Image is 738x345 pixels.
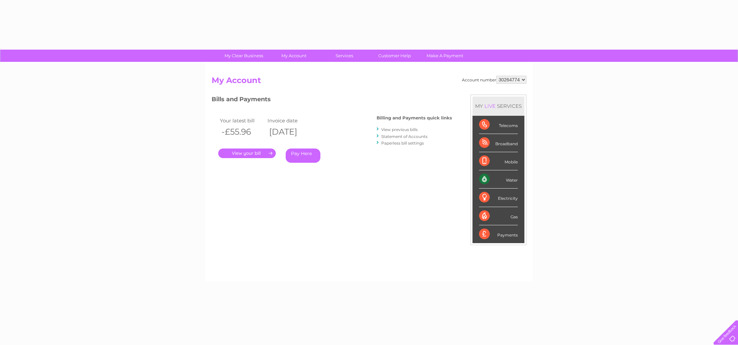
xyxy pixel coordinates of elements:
[479,225,518,243] div: Payments
[212,76,526,88] h2: My Account
[212,95,452,106] h3: Bills and Payments
[381,141,424,146] a: Paperless bill settings
[483,103,497,109] div: LIVE
[479,207,518,225] div: Gas
[267,50,321,62] a: My Account
[218,116,266,125] td: Your latest bill
[377,115,452,120] h4: Billing and Payments quick links
[266,125,313,139] th: [DATE]
[381,134,428,139] a: Statement of Accounts
[479,189,518,207] div: Electricity
[479,116,518,134] div: Telecoms
[479,170,518,189] div: Water
[462,76,526,84] div: Account number
[217,50,271,62] a: My Clear Business
[479,152,518,170] div: Mobile
[367,50,422,62] a: Customer Help
[218,149,276,158] a: .
[286,149,320,163] a: Pay Here
[418,50,472,62] a: Make A Payment
[479,134,518,152] div: Broadband
[218,125,266,139] th: -£55.96
[472,97,524,115] div: MY SERVICES
[317,50,372,62] a: Services
[266,116,313,125] td: Invoice date
[381,127,418,132] a: View previous bills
